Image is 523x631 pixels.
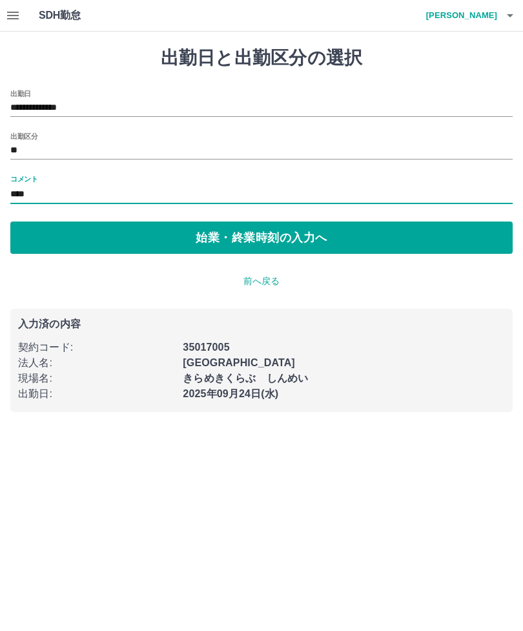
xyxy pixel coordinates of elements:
[18,355,175,371] p: 法人名 :
[10,174,37,183] label: コメント
[10,47,513,69] h1: 出勤日と出勤区分の選択
[18,319,505,329] p: 入力済の内容
[10,131,37,141] label: 出勤区分
[183,357,295,368] b: [GEOGRAPHIC_DATA]
[18,386,175,402] p: 出勤日 :
[10,88,31,98] label: 出勤日
[18,371,175,386] p: 現場名 :
[18,340,175,355] p: 契約コード :
[183,373,308,384] b: きらめきくらぶ しんめい
[10,274,513,288] p: 前へ戻る
[10,222,513,254] button: 始業・終業時刻の入力へ
[183,388,278,399] b: 2025年09月24日(水)
[183,342,229,353] b: 35017005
